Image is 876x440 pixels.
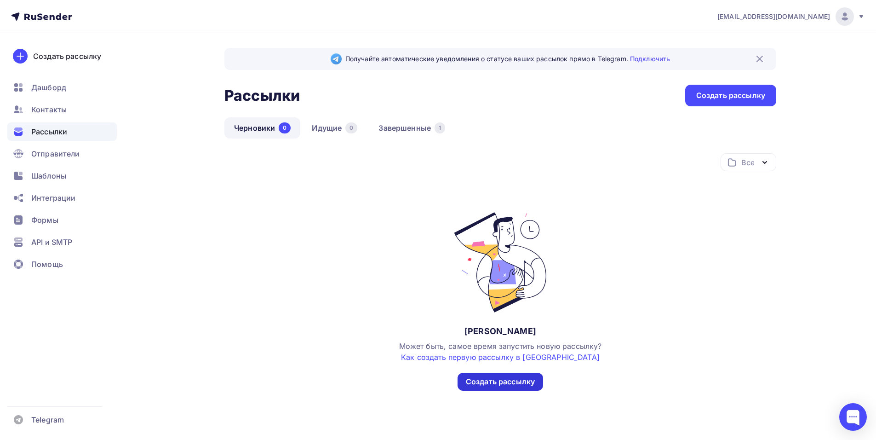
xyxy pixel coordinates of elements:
span: Отправители [31,148,80,159]
div: 1 [435,122,445,133]
a: Контакты [7,100,117,119]
a: Завершенные1 [369,117,455,139]
a: [EMAIL_ADDRESS][DOMAIN_NAME] [717,7,865,26]
a: Рассылки [7,122,117,141]
span: API и SMTP [31,237,72,248]
div: Все [741,157,754,168]
span: Помощь [31,259,63,270]
div: 0 [279,122,291,133]
a: Черновики0 [224,117,300,139]
img: Telegram [331,53,342,64]
div: Создать рассылку [696,90,765,101]
a: Идущие0 [302,117,367,139]
a: Формы [7,211,117,229]
a: Дашборд [7,78,117,97]
span: Рассылки [31,126,67,137]
a: Подключить [630,55,670,63]
a: Отправители [7,145,117,163]
span: Дашборд [31,82,66,93]
h2: Рассылки [224,87,300,105]
span: Контакты [31,104,67,115]
div: Создать рассылку [33,51,101,62]
div: 0 [345,122,357,133]
a: Как создать первую рассылку в [GEOGRAPHIC_DATA] [401,353,600,362]
span: Telegram [31,414,64,425]
span: Формы [31,214,58,226]
span: Получайте автоматические уведомления о статусе ваших рассылок прямо в Telegram. [345,54,670,64]
a: Шаблоны [7,167,117,185]
div: Создать рассылку [466,376,535,387]
span: [EMAIL_ADDRESS][DOMAIN_NAME] [717,12,830,21]
span: Интеграции [31,192,75,203]
button: Все [721,153,776,171]
span: Может быть, самое время запустить новую рассылку? [399,342,602,362]
span: Шаблоны [31,170,66,181]
div: [PERSON_NAME] [464,326,536,337]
